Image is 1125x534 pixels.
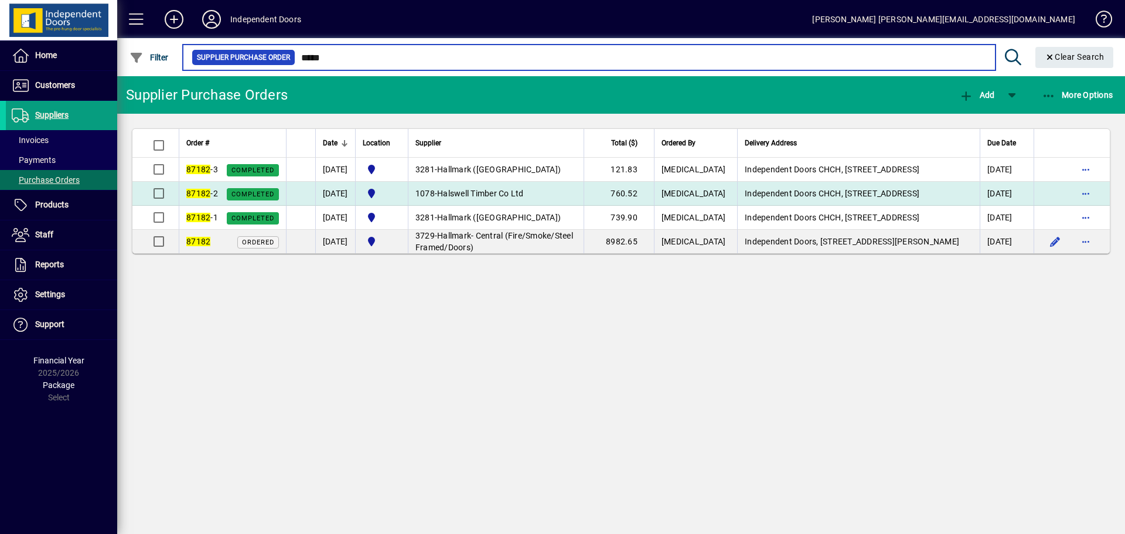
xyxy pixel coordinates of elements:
td: [DATE] [315,230,355,253]
button: More options [1076,232,1095,251]
button: More options [1076,208,1095,227]
button: More options [1076,160,1095,179]
a: Staff [6,220,117,250]
span: Invoices [12,135,49,145]
span: Ordered [242,239,274,246]
span: Delivery Address [745,137,797,149]
span: Total ($) [611,137,637,149]
button: Clear [1035,47,1114,68]
span: Package [43,380,74,390]
span: Reports [35,260,64,269]
span: Completed [231,191,274,198]
button: More Options [1039,84,1116,106]
span: Clear Search [1045,52,1104,62]
em: 87182 [186,165,210,174]
span: Supplier Purchase Order [197,52,290,63]
span: -1 [186,213,218,222]
span: Ordered By [662,137,696,149]
div: [PERSON_NAME] [PERSON_NAME][EMAIL_ADDRESS][DOMAIN_NAME] [812,10,1075,29]
td: 760.52 [584,182,654,206]
td: - [408,158,584,182]
div: Independent Doors [230,10,301,29]
div: Order # [186,137,279,149]
div: Date [323,137,348,149]
span: Customers [35,80,75,90]
span: Products [35,200,69,209]
td: [DATE] [315,182,355,206]
span: [MEDICAL_DATA] [662,189,726,198]
td: 739.90 [584,206,654,230]
span: Suppliers [35,110,69,120]
div: Supplier [415,137,577,149]
div: Supplier Purchase Orders [126,86,288,104]
span: 1078 [415,189,435,198]
td: [DATE] [315,206,355,230]
td: - [408,230,584,253]
a: Purchase Orders [6,170,117,190]
td: 121.83 [584,158,654,182]
span: Financial Year [33,356,84,365]
td: Independent Doors CHCH, [STREET_ADDRESS] [737,182,980,206]
div: Ordered By [662,137,730,149]
span: 3281 [415,213,435,222]
span: Payments [12,155,56,165]
span: Halswell Timber Co Ltd [437,189,524,198]
a: Knowledge Base [1087,2,1110,40]
a: Settings [6,280,117,309]
a: Customers [6,71,117,100]
span: Add [959,90,994,100]
span: 3729 [415,231,435,240]
span: Cromwell Central Otago [363,234,401,249]
em: 87182 [186,213,210,222]
div: Total ($) [591,137,648,149]
a: Payments [6,150,117,170]
button: Add [956,84,997,106]
a: Products [6,191,117,220]
td: [DATE] [315,158,355,182]
a: Invoices [6,130,117,150]
a: Reports [6,250,117,280]
span: -2 [186,189,218,198]
div: Due Date [987,137,1027,149]
em: 87182 [186,189,210,198]
span: Hallmark- Central (Fire/Smoke/Steel Framed/Doors) [415,231,573,252]
span: Settings [35,290,65,299]
button: More options [1076,184,1095,203]
button: Add [155,9,193,30]
td: Independent Doors CHCH, [STREET_ADDRESS] [737,206,980,230]
button: Edit [1046,232,1065,251]
em: 87182 [186,237,210,246]
span: Due Date [987,137,1016,149]
td: - [408,206,584,230]
span: Completed [231,215,274,222]
span: More Options [1042,90,1113,100]
span: Purchase Orders [12,175,80,185]
span: [MEDICAL_DATA] [662,165,726,174]
span: Date [323,137,337,149]
span: Completed [231,166,274,174]
span: Hallmark ([GEOGRAPHIC_DATA]) [437,213,561,222]
span: Location [363,137,390,149]
a: Support [6,310,117,339]
span: [MEDICAL_DATA] [662,213,726,222]
span: Home [35,50,57,60]
span: Supplier [415,137,441,149]
td: [DATE] [980,230,1034,253]
td: [DATE] [980,182,1034,206]
button: Profile [193,9,230,30]
td: - [408,182,584,206]
span: Cromwell Central Otago [363,186,401,200]
span: Cromwell Central Otago [363,210,401,225]
a: Home [6,41,117,70]
span: Filter [129,53,169,62]
div: Location [363,137,401,149]
button: Filter [127,47,172,68]
span: Support [35,319,64,329]
span: Staff [35,230,53,239]
td: Independent Doors, [STREET_ADDRESS][PERSON_NAME] [737,230,980,253]
td: [DATE] [980,158,1034,182]
span: Hallmark ([GEOGRAPHIC_DATA]) [437,165,561,174]
td: Independent Doors CHCH, [STREET_ADDRESS] [737,158,980,182]
span: Cromwell Central Otago [363,162,401,176]
span: Order # [186,137,209,149]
